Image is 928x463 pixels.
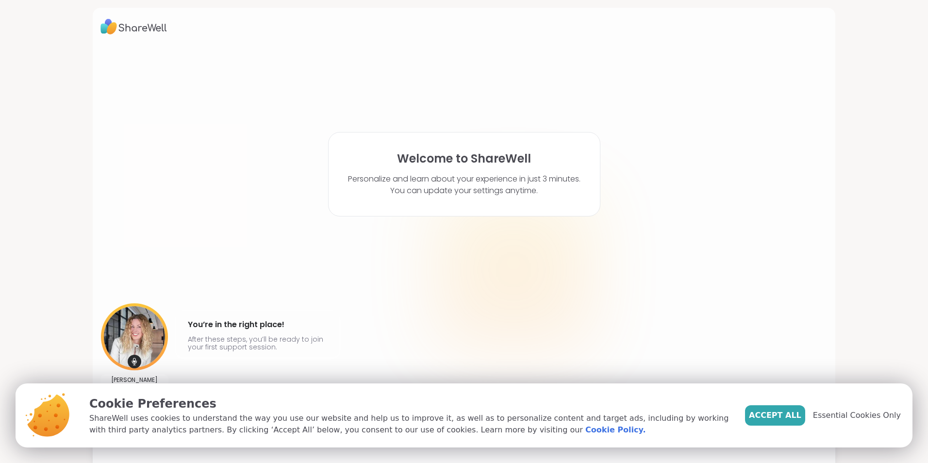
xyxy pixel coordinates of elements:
[813,410,901,421] span: Essential Cookies Only
[397,152,531,165] h1: Welcome to ShareWell
[188,335,328,351] p: After these steps, you’ll be ready to join your first support session.
[585,424,646,436] a: Cookie Policy.
[188,317,328,332] h4: You’re in the right place!
[745,405,805,426] button: Accept All
[100,16,167,38] img: ShareWell Logo
[749,410,801,421] span: Accept All
[89,395,729,413] p: Cookie Preferences
[89,413,729,436] p: ShareWell uses cookies to understand the way you use our website and help us to improve it, as we...
[348,173,580,197] p: Personalize and learn about your experience in just 3 minutes. You can update your settings anytime.
[128,355,141,368] img: mic icon
[101,303,168,370] img: User image
[111,376,158,384] p: [PERSON_NAME]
